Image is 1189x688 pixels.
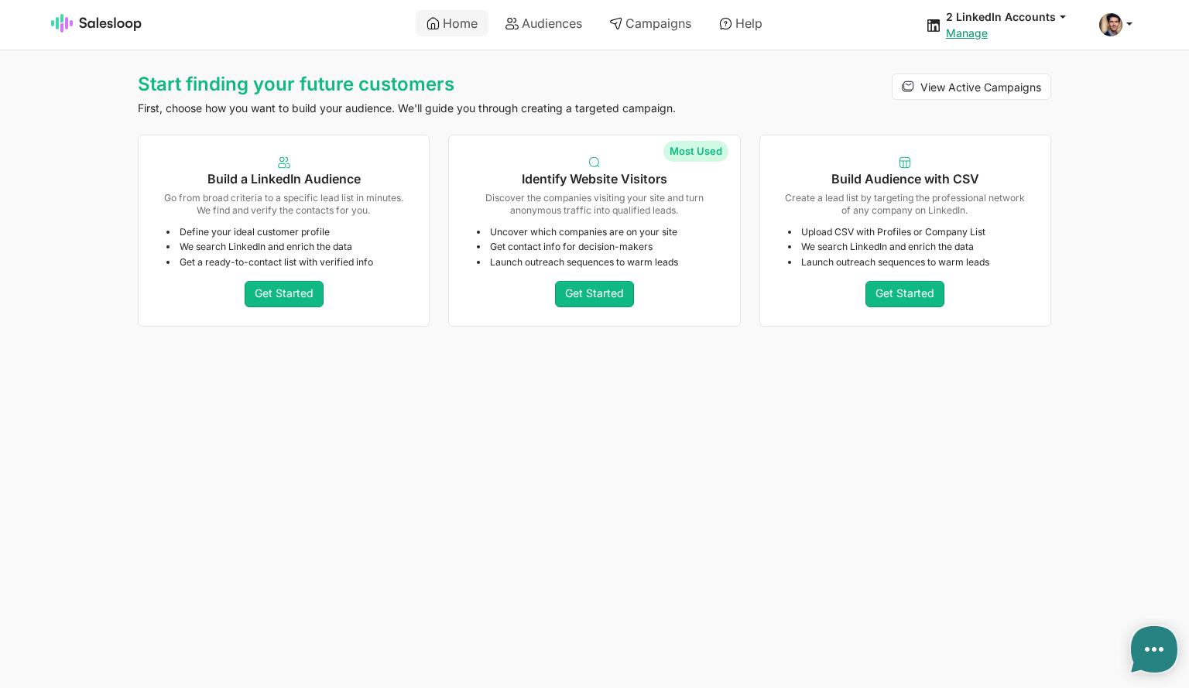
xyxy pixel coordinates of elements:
[495,10,593,36] a: Audiences
[892,74,1051,100] a: View Active Campaigns
[946,26,988,39] a: Manage
[788,256,1029,269] li: Launch outreach sequences to warm leads
[782,172,1029,187] h5: Build Audience with CSV
[788,241,1029,253] li: We search LinkedIn and enrich the data
[598,10,702,36] a: Campaigns
[166,226,407,238] li: Define your ideal customer profile
[865,281,944,307] a: Get Started
[166,241,407,253] li: We search LinkedIn and enrich the data
[245,281,324,307] a: Get Started
[160,192,407,216] p: Go from broad criteria to a specific lead list in minutes. We find and verify the contacts for you.
[51,14,142,33] img: Salesloop
[477,226,718,238] li: Uncover which companies are on your site
[708,10,773,36] a: Help
[782,192,1029,216] p: Create a lead list by targeting the professional network of any company on LinkedIn.
[663,141,728,162] span: Most Used
[555,281,634,307] a: Get Started
[920,80,1041,94] span: View Active Campaigns
[138,101,741,115] p: First, choose how you want to build your audience. We'll guide you through creating a targeted ca...
[416,10,488,36] a: Home
[138,74,741,95] h1: Start finding your future customers
[471,192,718,216] p: Discover the companies visiting your site and turn anonymous traffic into qualified leads.
[166,256,407,269] li: Get a ready-to-contact list with verified info
[477,241,718,253] li: Get contact info for decision-makers
[946,9,1081,24] button: 2 LinkedIn Accounts
[788,226,1029,238] li: Upload CSV with Profiles or Company List
[160,172,407,187] h5: Build a LinkedIn Audience
[471,172,718,187] h5: Identify Website Visitors
[477,256,718,269] li: Launch outreach sequences to warm leads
